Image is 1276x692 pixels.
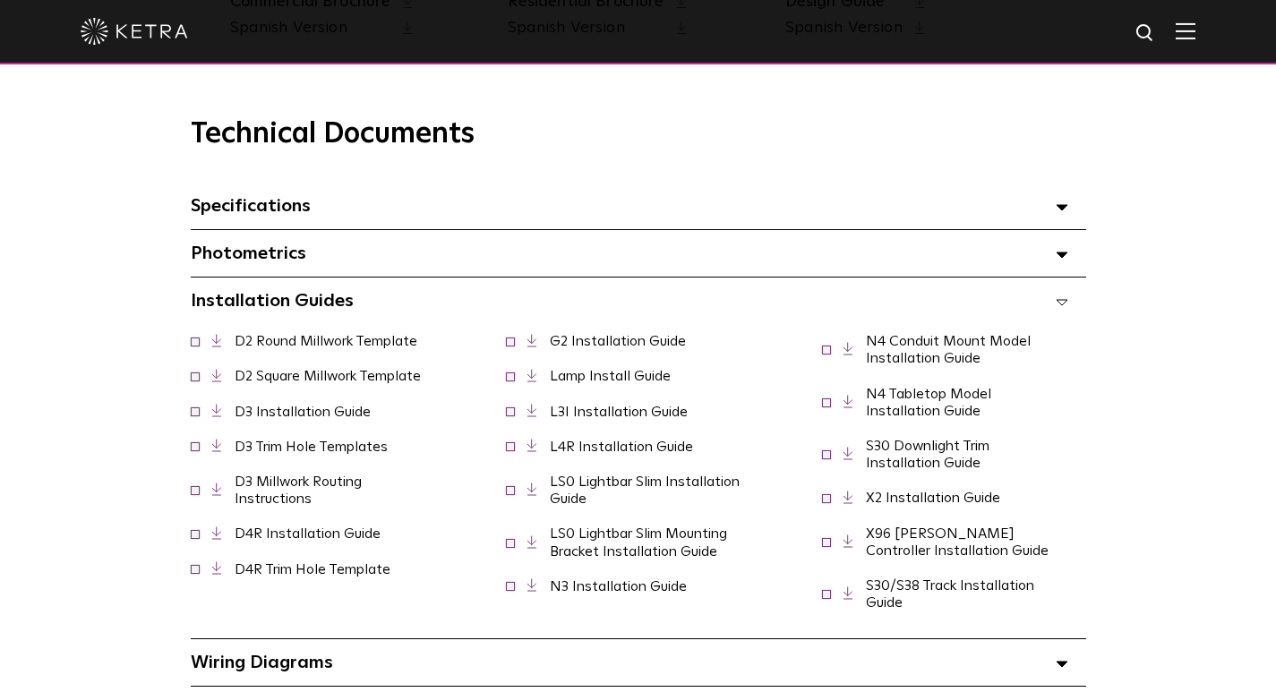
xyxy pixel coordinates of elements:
[235,562,390,577] a: D4R Trim Hole Template
[550,440,693,454] a: L4R Installation Guide
[191,244,306,262] span: Photometrics
[1176,22,1195,39] img: Hamburger%20Nav.svg
[550,334,686,348] a: G2 Installation Guide
[866,387,991,418] a: N4 Tabletop Model Installation Guide
[191,292,354,310] span: Installation Guides
[235,440,388,454] a: D3 Trim Hole Templates
[866,578,1034,610] a: S30/S38 Track Installation Guide
[1135,22,1157,45] img: search icon
[550,526,727,558] a: LS0 Lightbar Slim Mounting Bracket Installation Guide
[191,654,333,671] span: Wiring Diagrams
[235,334,417,348] a: D2 Round Millwork Template
[550,474,740,506] a: LS0 Lightbar Slim Installation Guide
[81,18,188,45] img: ketra-logo-2019-white
[235,526,381,541] a: D4R Installation Guide
[866,491,1000,505] a: X2 Installation Guide
[235,369,421,383] a: D2 Square Millwork Template
[550,369,671,383] a: Lamp Install Guide
[866,526,1049,558] a: X96 [PERSON_NAME] Controller Installation Guide
[191,117,1086,151] h3: Technical Documents
[235,474,362,506] a: D3 Millwork Routing Instructions
[550,405,688,419] a: L3I Installation Guide
[235,405,371,419] a: D3 Installation Guide
[550,579,687,594] a: N3 Installation Guide
[866,439,989,470] a: S30 Downlight Trim Installation Guide
[191,197,311,215] span: Specifications
[866,334,1031,365] a: N4 Conduit Mount Model Installation Guide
